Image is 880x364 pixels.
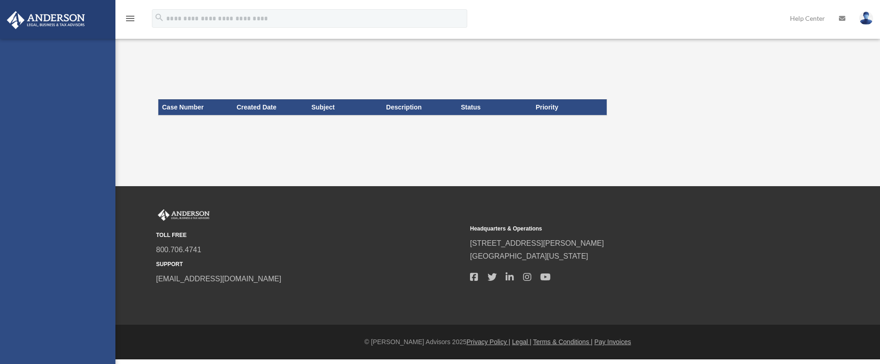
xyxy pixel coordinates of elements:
[533,338,593,346] a: Terms & Conditions |
[125,13,136,24] i: menu
[532,99,607,115] th: Priority
[233,99,307,115] th: Created Date
[512,338,531,346] a: Legal |
[457,99,532,115] th: Status
[156,209,211,221] img: Anderson Advisors Platinum Portal
[156,260,464,269] small: SUPPORT
[156,246,201,254] a: 800.706.4741
[859,12,873,25] img: User Pic
[115,336,880,348] div: © [PERSON_NAME] Advisors 2025
[125,16,136,24] a: menu
[470,252,588,260] a: [GEOGRAPHIC_DATA][US_STATE]
[307,99,382,115] th: Subject
[594,338,631,346] a: Pay Invoices
[156,275,281,283] a: [EMAIL_ADDRESS][DOMAIN_NAME]
[470,239,604,247] a: [STREET_ADDRESS][PERSON_NAME]
[470,224,778,234] small: Headquarters & Operations
[154,12,164,23] i: search
[158,99,233,115] th: Case Number
[382,99,457,115] th: Description
[156,231,464,240] small: TOLL FREE
[467,338,511,346] a: Privacy Policy |
[4,11,88,29] img: Anderson Advisors Platinum Portal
